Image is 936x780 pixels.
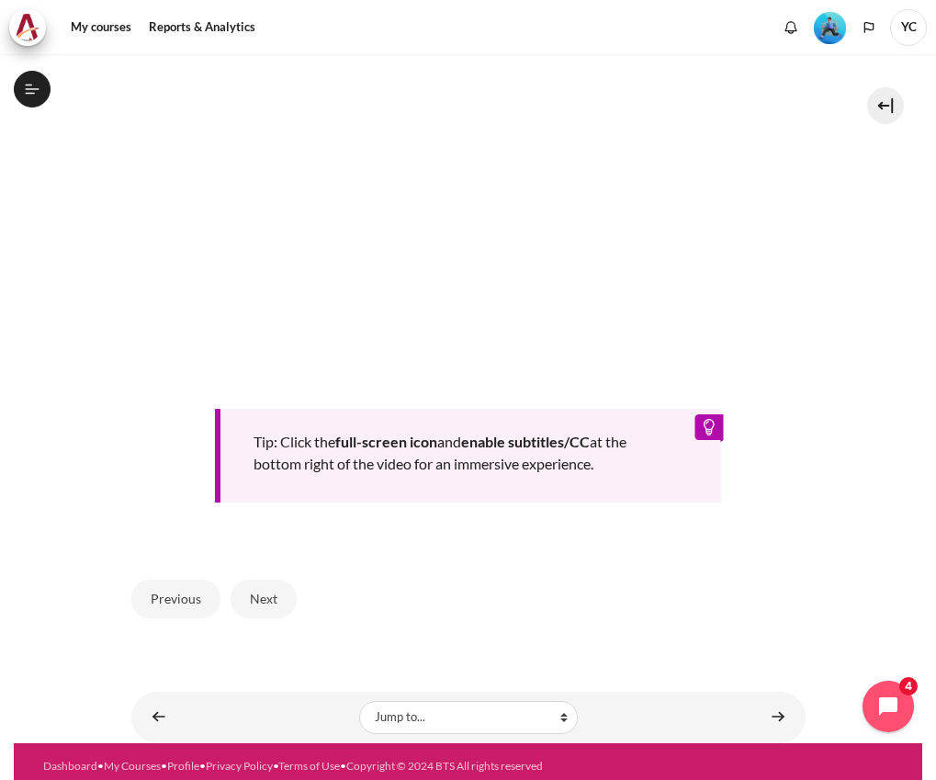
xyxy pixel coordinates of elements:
a: Dashboard [43,759,97,773]
a: Terms of Use [278,759,340,773]
button: Next [231,580,297,618]
div: Level #3 [814,10,846,44]
span: YC [890,9,927,46]
button: Previous [131,580,220,618]
a: Copyright © 2024 BTS All rights reserved [346,759,543,773]
img: Level #3 [814,12,846,44]
a: Privacy Policy [206,759,273,773]
img: Architeck [15,14,40,41]
a: Level #3 [806,10,853,44]
a: User menu [890,9,927,46]
div: Show notification window with no new notifications [777,14,805,41]
a: ◄ STAR Project #1: STAR Plan Submission [141,699,177,735]
button: Languages [855,14,883,41]
div: Tip: Click the and at the bottom right of the video for an immersive experience. [215,409,721,503]
a: My Courses [104,759,161,773]
div: • • • • • [43,758,893,774]
a: My courses [64,9,138,46]
a: Reports & Analytics [142,9,262,46]
a: Architeck Architeck [9,9,55,46]
a: Profile [167,759,199,773]
a: Lesson 6 Summary ► [760,699,796,735]
b: enable subtitles/CC [461,433,590,450]
b: full-screen icon [335,433,437,450]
